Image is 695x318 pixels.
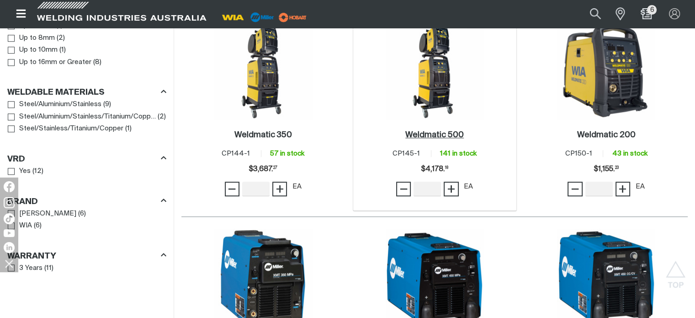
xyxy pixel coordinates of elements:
[7,197,38,207] h3: Brand
[44,263,53,274] span: ( 11 )
[615,166,619,170] sup: 23
[7,249,166,262] div: Warranty
[270,150,304,157] span: 57 in stock
[7,86,166,98] div: Weldable Materials
[447,181,456,197] span: +
[8,262,42,275] a: 3 Years
[4,197,15,208] img: Instagram
[276,14,309,21] a: miller
[1,256,17,271] img: hide socials
[4,181,15,192] img: Facebook
[7,251,56,262] h3: Warranty
[19,99,101,110] span: Steel/Aluminium/Stainless
[8,98,101,111] a: Steel/Aluminium/Stainless
[7,195,166,207] div: Brand
[7,152,166,165] div: VRD
[594,160,619,178] span: $1,155.
[59,45,66,55] span: ( 1 )
[234,130,292,140] a: Weldmatic 350
[19,45,58,55] span: Up to 10mm
[19,33,55,43] span: Up to 8mm
[386,22,483,119] img: Weldmatic 500
[635,182,644,192] div: EA
[8,262,166,275] ul: Warranty
[580,4,611,24] button: Search products
[421,160,448,178] span: $4,178.
[405,131,464,139] h2: Weldmatic 500
[557,22,655,119] img: Weldmatic 200
[19,166,31,177] span: Yes
[34,221,42,231] span: ( 6 )
[273,166,277,170] sup: 27
[399,181,408,197] span: −
[7,154,25,165] h3: VRD
[8,111,156,123] a: Steel/Aluminium/Stainless/Titanium/Copper
[234,131,292,139] h2: Weldmatic 350
[568,4,610,24] input: Product name or item number...
[8,20,166,68] ul: Max Material Thickness
[8,123,123,135] a: Steel/Stainless/Titanium/Copper
[577,130,635,140] a: Weldmatic 200
[222,150,250,157] span: CP144-1
[571,181,579,197] span: −
[4,242,15,253] img: LinkedIn
[577,131,635,139] h2: Weldmatic 200
[249,160,277,178] span: $3,687.
[249,160,277,178] div: Price
[78,209,86,219] span: ( 6 )
[93,57,101,68] span: ( 8 )
[8,56,91,69] a: Up to 16mm or Greater
[8,165,31,178] a: Yes
[158,112,166,122] span: ( 2 )
[7,87,105,98] h3: Weldable Materials
[19,124,123,134] span: Steel/Stainless/Titanium/Copper
[125,124,132,134] span: ( 1 )
[464,182,473,192] div: EA
[8,220,32,232] a: WIA
[665,261,686,281] button: Scroll to top
[32,166,43,177] span: ( 12 )
[57,33,65,43] span: ( 2 )
[8,165,166,178] ul: VRD
[276,181,284,197] span: +
[565,150,592,157] span: CP150-1
[618,181,627,197] span: +
[612,150,647,157] span: 43 in stock
[276,11,309,24] img: miller
[421,160,448,178] div: Price
[8,32,55,44] a: Up to 8mm
[8,44,58,56] a: Up to 10mm
[19,221,32,231] span: WIA
[8,208,76,220] a: [PERSON_NAME]
[440,150,477,157] span: 141 in stock
[405,130,464,140] a: Weldmatic 500
[393,150,420,157] span: CP145-1
[228,181,236,197] span: −
[8,208,166,232] ul: Brand
[214,22,312,119] img: Weldmatic 350
[19,112,156,122] span: Steel/Aluminium/Stainless/Titanium/Copper
[103,99,111,110] span: ( 9 )
[292,182,302,192] div: EA
[19,209,76,219] span: [PERSON_NAME]
[445,166,448,170] sup: 18
[4,213,15,224] img: TikTok
[19,263,42,274] span: 3 Years
[4,229,15,237] img: YouTube
[594,160,619,178] div: Price
[19,57,91,68] span: Up to 16mm or Greater
[8,98,166,135] ul: Weldable Materials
